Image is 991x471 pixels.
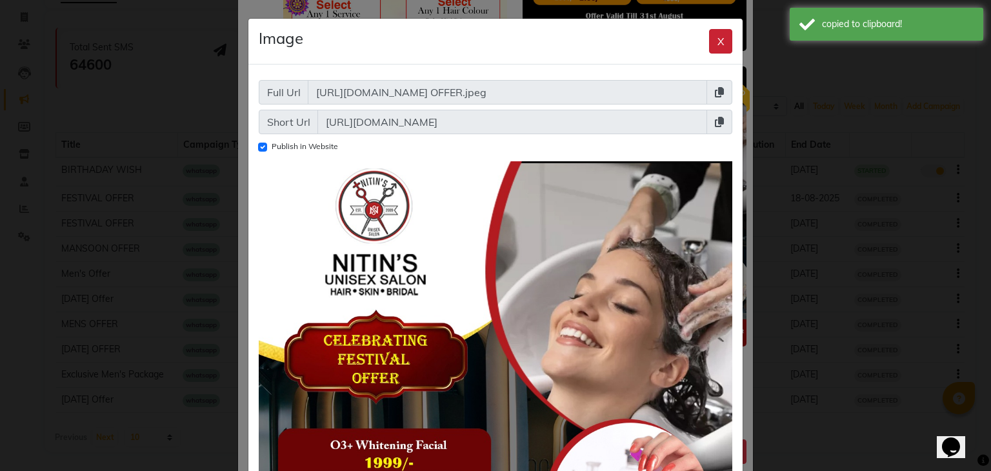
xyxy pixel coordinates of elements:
[259,110,319,134] span: Short Url
[937,419,978,458] iframe: chat widget
[822,17,974,31] div: copied to clipboard!
[259,80,309,105] span: Full Url
[272,141,338,152] label: Publish in Website
[709,29,732,54] button: X
[259,29,303,48] h4: Image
